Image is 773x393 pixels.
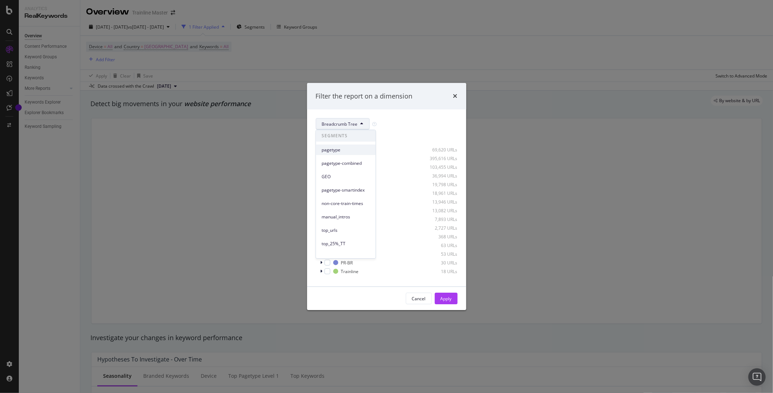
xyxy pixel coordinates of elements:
div: 53 URLs [422,251,458,257]
span: top_25%_TT [322,241,370,247]
span: GEO [322,173,370,180]
button: Breadcrumb Tree [316,118,370,130]
div: Filter the report on a dimension [316,92,413,101]
button: Apply [435,293,458,304]
div: 18 URLs [422,268,458,275]
div: Select all data available [316,135,458,142]
div: times [453,92,458,101]
div: 63 URLs [422,242,458,248]
div: 19,798 URLs [422,181,458,188]
div: 13,082 URLs [422,208,458,214]
div: 395,616 URLs [422,155,458,162]
span: pagetype-combined [322,160,370,167]
div: 2,727 URLs [422,225,458,231]
div: 7,893 URLs [422,216,458,222]
span: pagetype-smartindex [322,187,370,193]
div: 13,946 URLs [422,199,458,205]
div: Open Intercom Messenger [748,368,766,386]
div: modal [307,83,466,310]
button: Cancel [406,293,432,304]
span: SEGMENTS [316,130,376,142]
span: pagetype [322,147,370,153]
div: 69,620 URLs [422,147,458,153]
span: top_urls [322,227,370,234]
span: UK_TT_Intl [322,254,370,260]
span: Breadcrumb Tree [322,121,358,127]
span: manual_intros [322,214,370,220]
div: 30 URLs [422,260,458,266]
div: Cancel [412,296,426,302]
div: Apply [441,296,452,302]
div: 36,994 URLs [422,173,458,179]
div: Trainline [341,268,359,275]
span: non-core-train-times [322,200,370,207]
div: 368 URLs [422,234,458,240]
div: PR-BR [341,260,353,266]
div: 103,455 URLs [422,164,458,170]
div: 18,961 URLs [422,190,458,196]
